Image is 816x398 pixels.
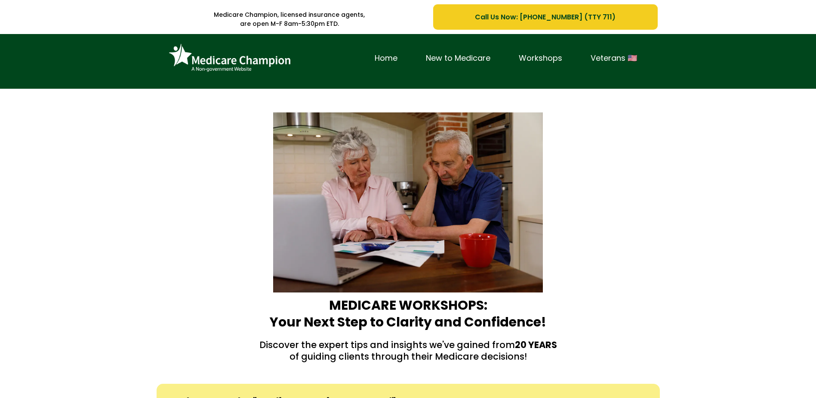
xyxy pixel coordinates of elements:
[159,19,421,28] p: are open M-F 8am-5:30pm ETD.
[159,339,658,351] p: Discover the expert tips and insights we've gained from
[412,52,505,65] a: New to Medicare
[165,40,294,76] img: Brand Logo
[360,52,412,65] a: Home
[576,52,651,65] a: Veterans 🇺🇸
[433,4,657,30] a: Call Us Now: 1-833-823-1990 (TTY 711)
[475,12,616,22] span: Call Us Now: [PHONE_NUMBER] (TTY 711)
[505,52,576,65] a: Workshops
[270,313,546,331] strong: Your Next Step to Clarity and Confidence!
[159,351,658,362] p: of guiding clients through their Medicare decisions!
[329,296,487,314] strong: MEDICARE WORKSHOPS:
[515,339,557,351] strong: 20 YEARS
[159,10,421,19] p: Medicare Champion, licensed insurance agents,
